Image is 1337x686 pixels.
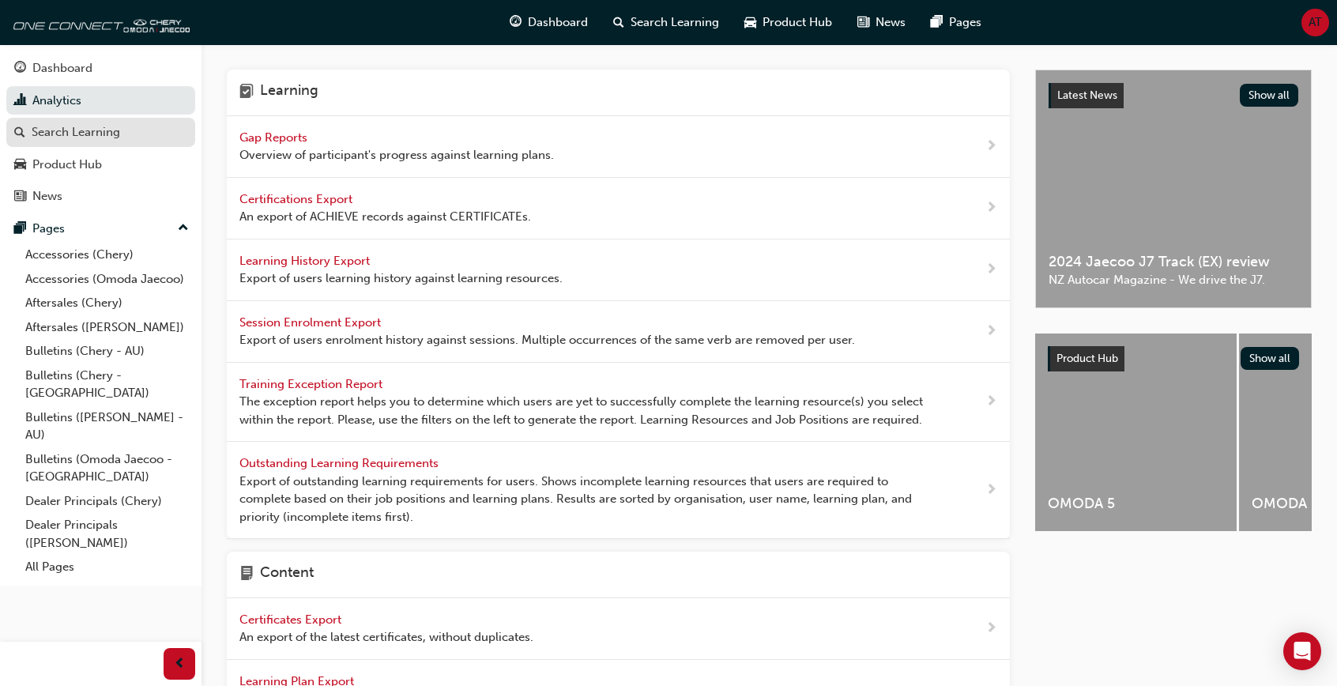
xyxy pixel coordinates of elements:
a: pages-iconPages [918,6,994,39]
a: Bulletins ([PERSON_NAME] - AU) [19,405,195,447]
span: chart-icon [14,94,26,108]
a: Aftersales ([PERSON_NAME]) [19,315,195,340]
a: Bulletins (Chery - [GEOGRAPHIC_DATA]) [19,364,195,405]
div: Search Learning [32,123,120,141]
button: Pages [6,214,195,243]
a: Training Exception Report The exception report helps you to determine which users are yet to succ... [227,363,1010,443]
span: news-icon [14,190,26,204]
span: OMODA 5 [1048,495,1224,513]
a: Accessories (Omoda Jaecoo) [19,267,195,292]
a: Accessories (Chery) [19,243,195,267]
span: AT [1309,13,1322,32]
span: page-icon [239,564,254,585]
span: Export of users learning history against learning resources. [239,269,563,288]
button: DashboardAnalyticsSearch LearningProduct HubNews [6,51,195,214]
div: News [32,187,62,205]
a: Analytics [6,86,195,115]
a: Certifications Export An export of ACHIEVE records against CERTIFICATEs.next-icon [227,178,1010,239]
span: next-icon [985,481,997,500]
span: Session Enrolment Export [239,315,384,330]
span: next-icon [985,198,997,218]
span: Training Exception Report [239,377,386,391]
a: Session Enrolment Export Export of users enrolment history against sessions. Multiple occurrences... [227,301,1010,363]
span: car-icon [14,158,26,172]
a: Bulletins (Chery - AU) [19,339,195,364]
span: Pages [949,13,981,32]
a: news-iconNews [845,6,918,39]
button: Show all [1241,347,1300,370]
span: pages-icon [931,13,943,32]
span: search-icon [613,13,624,32]
a: Dealer Principals ([PERSON_NAME]) [19,513,195,555]
a: Outstanding Learning Requirements Export of outstanding learning requirements for users. Shows in... [227,442,1010,539]
span: Certifications Export [239,192,356,206]
span: 2024 Jaecoo J7 Track (EX) review [1049,253,1298,271]
span: Latest News [1057,89,1117,102]
a: Search Learning [6,118,195,147]
span: learning-icon [239,82,254,103]
span: An export of the latest certificates, without duplicates. [239,628,533,646]
span: Product Hub [1056,352,1118,365]
span: Certificates Export [239,612,345,627]
a: All Pages [19,555,195,579]
span: NZ Autocar Magazine - We drive the J7. [1049,271,1298,289]
span: news-icon [857,13,869,32]
span: Dashboard [528,13,588,32]
a: Certificates Export An export of the latest certificates, without duplicates.next-icon [227,598,1010,660]
a: Bulletins (Omoda Jaecoo - [GEOGRAPHIC_DATA]) [19,447,195,489]
span: News [876,13,906,32]
a: Product Hub [6,150,195,179]
button: Show all [1240,84,1299,107]
span: next-icon [985,260,997,280]
span: prev-icon [174,654,186,674]
span: pages-icon [14,222,26,236]
span: Overview of participant's progress against learning plans. [239,146,554,164]
img: oneconnect [8,6,190,38]
span: An export of ACHIEVE records against CERTIFICATEs. [239,208,531,226]
button: AT [1301,9,1329,36]
span: Search Learning [631,13,719,32]
a: guage-iconDashboard [497,6,601,39]
a: OMODA 5 [1035,334,1237,531]
a: Latest NewsShow all [1049,83,1298,108]
span: Outstanding Learning Requirements [239,456,442,470]
a: Latest NewsShow all2024 Jaecoo J7 Track (EX) reviewNZ Autocar Magazine - We drive the J7. [1035,70,1312,308]
span: guage-icon [14,62,26,76]
span: Product Hub [763,13,832,32]
h4: Content [260,564,314,585]
h4: Learning [260,82,318,103]
a: Gap Reports Overview of participant's progress against learning plans.next-icon [227,116,1010,178]
span: Export of outstanding learning requirements for users. Shows incomplete learning resources that u... [239,473,935,526]
span: up-icon [178,218,189,239]
span: guage-icon [510,13,522,32]
a: Dealer Principals (Chery) [19,489,195,514]
span: next-icon [985,392,997,412]
span: next-icon [985,619,997,639]
span: The exception report helps you to determine which users are yet to successfully complete the lear... [239,393,935,428]
a: News [6,182,195,211]
a: Dashboard [6,54,195,83]
div: Pages [32,220,65,238]
a: Product HubShow all [1048,346,1299,371]
div: Dashboard [32,59,92,77]
a: Learning History Export Export of users learning history against learning resources.next-icon [227,239,1010,301]
a: Aftersales (Chery) [19,291,195,315]
span: Gap Reports [239,130,311,145]
span: search-icon [14,126,25,140]
div: Product Hub [32,156,102,174]
span: Learning History Export [239,254,373,268]
span: car-icon [744,13,756,32]
a: car-iconProduct Hub [732,6,845,39]
span: Export of users enrolment history against sessions. Multiple occurrences of the same verb are rem... [239,331,855,349]
span: next-icon [985,322,997,341]
span: next-icon [985,137,997,156]
div: Open Intercom Messenger [1283,632,1321,670]
a: search-iconSearch Learning [601,6,732,39]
